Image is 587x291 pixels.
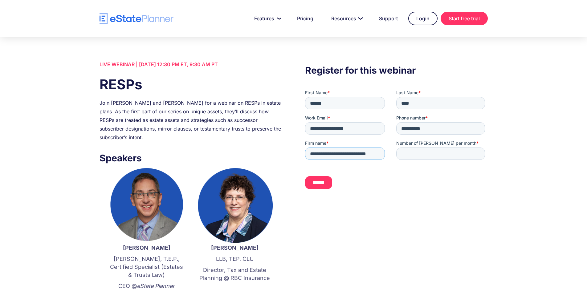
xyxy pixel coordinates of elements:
[324,12,369,25] a: Resources
[305,90,487,200] iframe: To enrich screen reader interactions, please activate Accessibility in Grammarly extension settings
[247,12,287,25] a: Features
[197,266,273,282] p: Director, Tax and Estate Planning @ RBC Insurance
[109,282,185,290] p: CEO @
[100,13,173,24] a: home
[100,151,282,165] h3: Speakers
[100,99,282,142] div: Join [PERSON_NAME] and [PERSON_NAME] for a webinar on RESPs in estate plans. As the first part of...
[372,12,405,25] a: Support
[109,255,185,279] p: [PERSON_NAME], T.E.P., Certified Specialist (Estates & Trusts Law)
[100,75,282,94] h1: RESPs
[211,245,259,251] strong: [PERSON_NAME]
[305,63,487,77] h3: Register for this webinar
[100,60,282,69] div: LIVE WEBINAR | [DATE] 12:30 PM ET, 9:30 AM PT
[408,12,438,25] a: Login
[123,245,170,251] strong: [PERSON_NAME]
[290,12,321,25] a: Pricing
[197,255,273,263] p: LLB, TEP, CLU
[137,283,175,289] em: eState Planner
[441,12,488,25] a: Start free trial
